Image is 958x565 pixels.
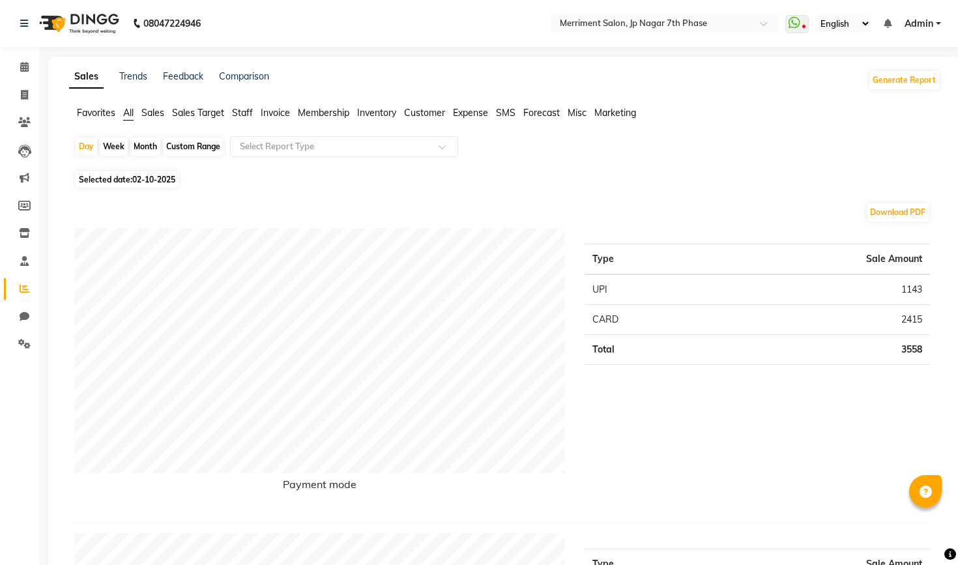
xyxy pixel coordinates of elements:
[905,17,933,31] span: Admin
[404,107,445,119] span: Customer
[585,244,712,275] th: Type
[172,107,224,119] span: Sales Target
[141,107,164,119] span: Sales
[712,305,930,335] td: 2415
[232,107,253,119] span: Staff
[594,107,636,119] span: Marketing
[712,274,930,305] td: 1143
[357,107,396,119] span: Inventory
[76,171,179,188] span: Selected date:
[261,107,290,119] span: Invoice
[69,65,104,89] a: Sales
[76,138,97,156] div: Day
[219,70,269,82] a: Comparison
[74,478,565,496] h6: Payment mode
[867,203,929,222] button: Download PDF
[123,107,134,119] span: All
[568,107,587,119] span: Misc
[33,5,123,42] img: logo
[585,274,712,305] td: UPI
[143,5,201,42] b: 08047224946
[523,107,560,119] span: Forecast
[869,71,939,89] button: Generate Report
[298,107,349,119] span: Membership
[712,335,930,365] td: 3558
[712,244,930,275] th: Sale Amount
[163,70,203,82] a: Feedback
[496,107,515,119] span: SMS
[119,70,147,82] a: Trends
[585,305,712,335] td: CARD
[77,107,115,119] span: Favorites
[100,138,128,156] div: Week
[585,335,712,365] td: Total
[132,175,175,184] span: 02-10-2025
[453,107,488,119] span: Expense
[163,138,224,156] div: Custom Range
[903,513,945,552] iframe: chat widget
[130,138,160,156] div: Month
